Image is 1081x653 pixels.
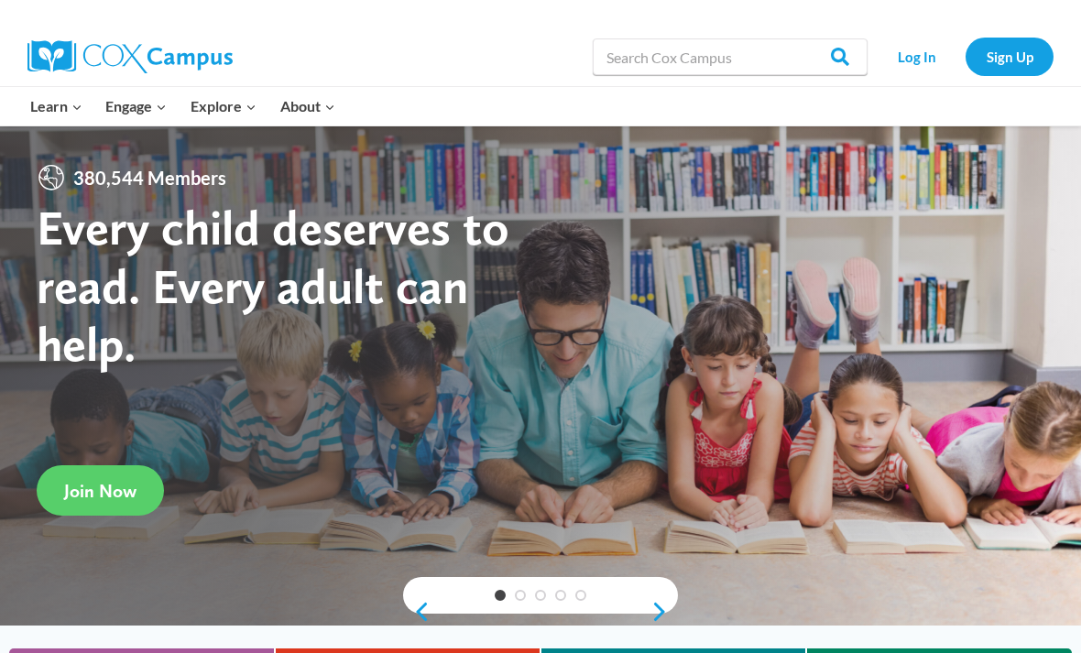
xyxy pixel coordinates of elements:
[650,601,678,623] a: next
[593,38,868,75] input: Search Cox Campus
[555,590,566,601] a: 4
[64,480,136,502] span: Join Now
[403,601,431,623] a: previous
[66,163,234,192] span: 380,544 Members
[877,38,1054,75] nav: Secondary Navigation
[280,94,335,118] span: About
[30,94,82,118] span: Learn
[535,590,546,601] a: 3
[575,590,586,601] a: 5
[495,590,506,601] a: 1
[37,465,164,516] a: Join Now
[877,38,956,75] a: Log In
[105,94,167,118] span: Engage
[403,593,678,630] div: content slider buttons
[966,38,1054,75] a: Sign Up
[27,40,233,73] img: Cox Campus
[18,87,346,125] nav: Primary Navigation
[191,94,257,118] span: Explore
[515,590,526,601] a: 2
[37,198,509,373] strong: Every child deserves to read. Every adult can help.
